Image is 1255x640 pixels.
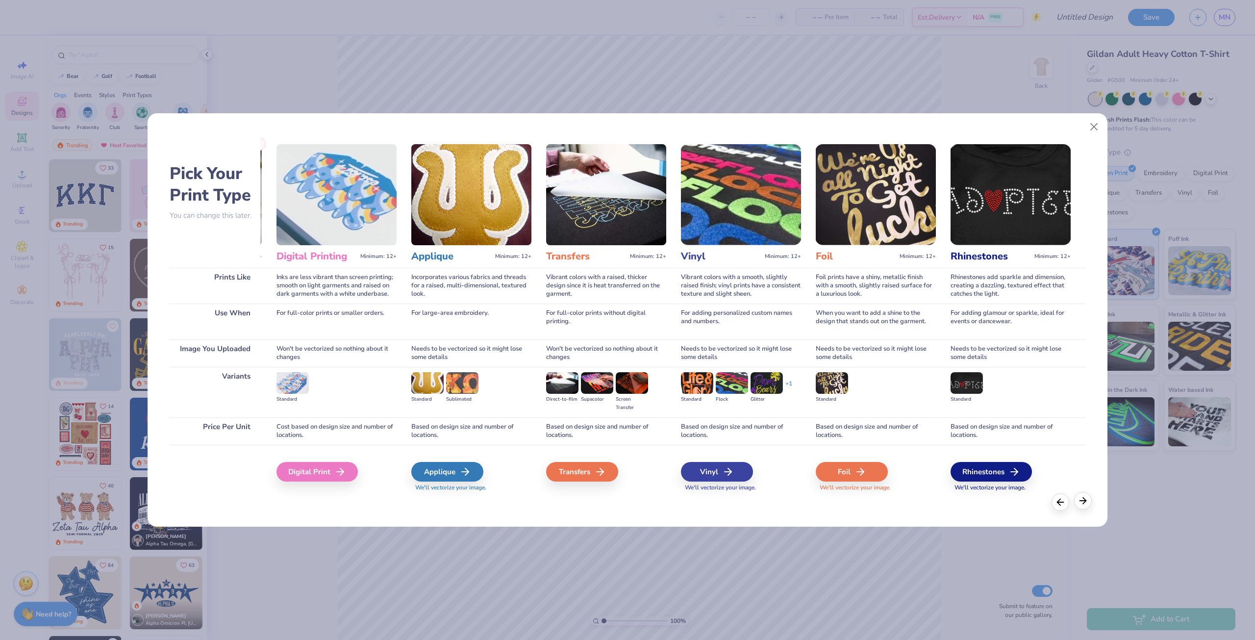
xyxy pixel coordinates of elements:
h2: Pick Your Print Type [170,163,260,206]
img: Supacolor [581,372,613,394]
div: Vibrant colors with a raised, thicker design since it is heat transferred on the garment. [546,268,666,304]
div: Needs to be vectorized so it might lose some details [411,339,531,367]
img: Sublimated [446,372,478,394]
h3: Rhinestones [951,250,1030,263]
div: Transfers [546,462,618,482]
h3: Foil [816,250,896,263]
div: Variants [170,367,260,417]
div: Flock [716,395,748,404]
div: Glitter [751,395,783,404]
div: Sublimated [446,395,478,404]
span: We'll vectorize your image. [411,484,531,492]
span: Minimum: 12+ [900,253,936,260]
span: Minimum: 12+ [495,253,531,260]
div: Based on design size and number of locations. [816,417,936,445]
div: For adding glamour or sparkle, ideal for events or dancewear. [951,304,1071,339]
span: Minimum: 12+ [630,253,666,260]
img: Glitter [751,372,783,394]
div: For adding personalized custom names and numbers. [681,304,801,339]
img: Standard [816,372,848,394]
div: Cost based on design size and number of locations. [276,417,397,445]
div: Based on design size and number of locations. [411,417,531,445]
span: We'll vectorize your image. [816,484,936,492]
img: Transfers [546,144,666,245]
div: Standard [951,395,983,404]
span: Minimum: 12+ [765,253,801,260]
div: Standard [276,395,309,404]
div: Price Per Unit [170,417,260,445]
div: Foil [816,462,888,482]
div: Digital Print [276,462,358,482]
div: Based on design size and number of locations. [546,417,666,445]
div: Image You Uploaded [170,339,260,367]
div: Direct-to-film [546,395,578,404]
img: Digital Printing [276,144,397,245]
div: Inks are less vibrant than screen printing; smooth on light garments and raised on dark garments ... [276,268,397,304]
span: Minimum: 12+ [360,253,397,260]
div: Needs to be vectorized so it might lose some details [951,339,1071,367]
span: Minimum: 12+ [1034,253,1071,260]
img: Flock [716,372,748,394]
div: Foil prints have a shiny, metallic finish with a smooth, slightly raised surface for a luxurious ... [816,268,936,304]
div: Rhinestones [951,462,1032,482]
div: For full-color prints or smaller orders. [276,304,397,339]
div: + 1 [785,380,792,396]
img: Rhinestones [951,144,1071,245]
div: Use When [170,304,260,339]
div: Needs to be vectorized so it might lose some details [816,339,936,367]
div: Standard [816,395,848,404]
h3: Vinyl [681,250,761,263]
div: Won't be vectorized so nothing about it changes [276,339,397,367]
div: Screen Transfer [616,395,648,412]
span: We'll vectorize your image. [951,484,1071,492]
div: Vinyl [681,462,753,482]
div: For large-area embroidery. [411,304,531,339]
img: Vinyl [681,144,801,245]
div: Prints Like [170,268,260,304]
button: Close [1085,118,1104,136]
img: Foil [816,144,936,245]
img: Applique [411,144,531,245]
div: Supacolor [581,395,613,404]
div: Won't be vectorized so nothing about it changes [546,339,666,367]
div: Applique [411,462,483,482]
img: Screen Transfer [616,372,648,394]
p: You can change this later. [170,211,260,220]
h3: Digital Printing [276,250,356,263]
div: Rhinestones add sparkle and dimension, creating a dazzling, textured effect that catches the light. [951,268,1071,304]
div: Based on design size and number of locations. [951,417,1071,445]
div: When you want to add a shine to the design that stands out on the garment. [816,304,936,339]
img: Standard [411,372,444,394]
div: Incorporates various fabrics and threads for a raised, multi-dimensional, textured look. [411,268,531,304]
span: We'll vectorize your image. [681,484,801,492]
h3: Transfers [546,250,626,263]
h3: Applique [411,250,491,263]
img: Standard [681,372,713,394]
div: For full-color prints without digital printing. [546,304,666,339]
img: Standard [951,372,983,394]
div: Standard [411,395,444,404]
img: Direct-to-film [546,372,578,394]
div: Standard [681,395,713,404]
div: Vibrant colors with a smooth, slightly raised finish; vinyl prints have a consistent texture and ... [681,268,801,304]
div: Needs to be vectorized so it might lose some details [681,339,801,367]
img: Standard [276,372,309,394]
div: Based on design size and number of locations. [681,417,801,445]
